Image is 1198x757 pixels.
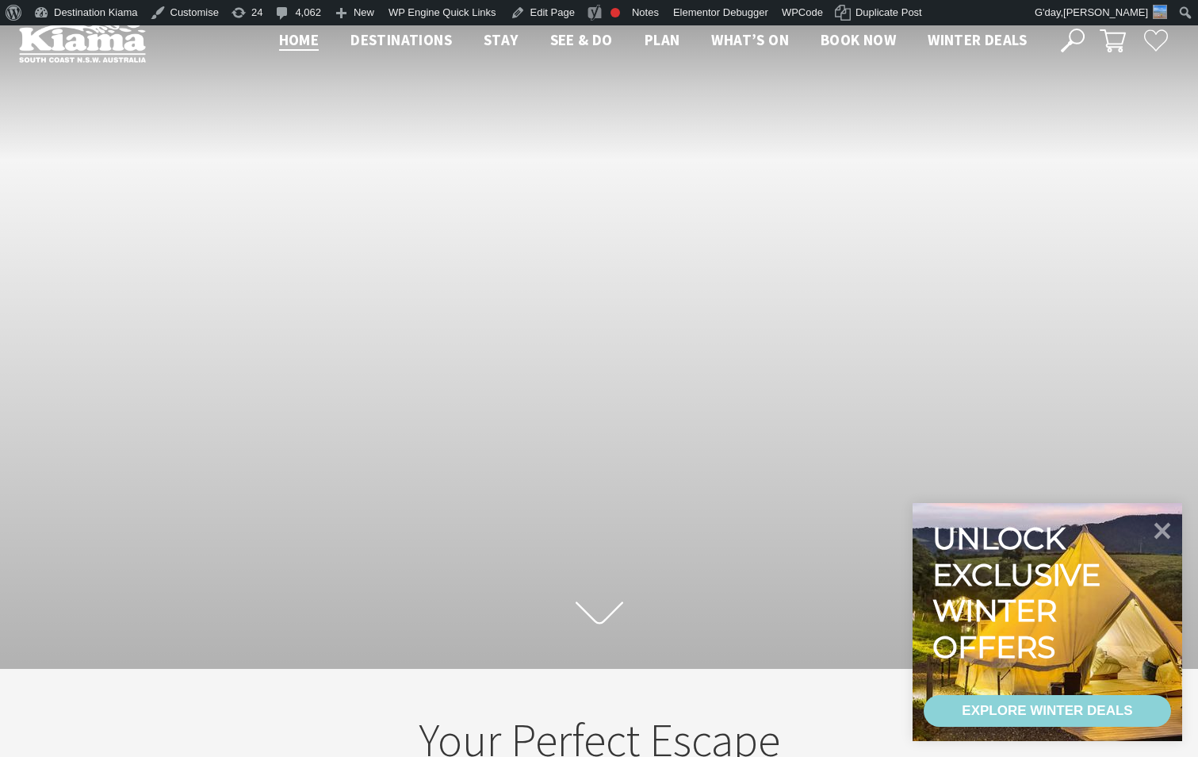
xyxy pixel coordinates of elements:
[484,30,519,49] span: Stay
[550,30,613,49] span: See & Do
[932,521,1108,665] div: Unlock exclusive winter offers
[645,30,680,49] span: Plan
[1153,5,1167,19] img: 3-150x150.jpg
[962,695,1132,727] div: EXPLORE WINTER DEALS
[711,30,789,49] span: What’s On
[928,30,1027,49] span: Winter Deals
[924,695,1171,727] a: EXPLORE WINTER DEALS
[263,28,1043,54] nav: Main Menu
[610,8,620,17] div: Focus keyphrase not set
[350,30,452,49] span: Destinations
[821,30,896,49] span: Book now
[1063,6,1148,18] span: [PERSON_NAME]
[279,30,320,49] span: Home
[19,19,146,63] img: Kiama Logo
